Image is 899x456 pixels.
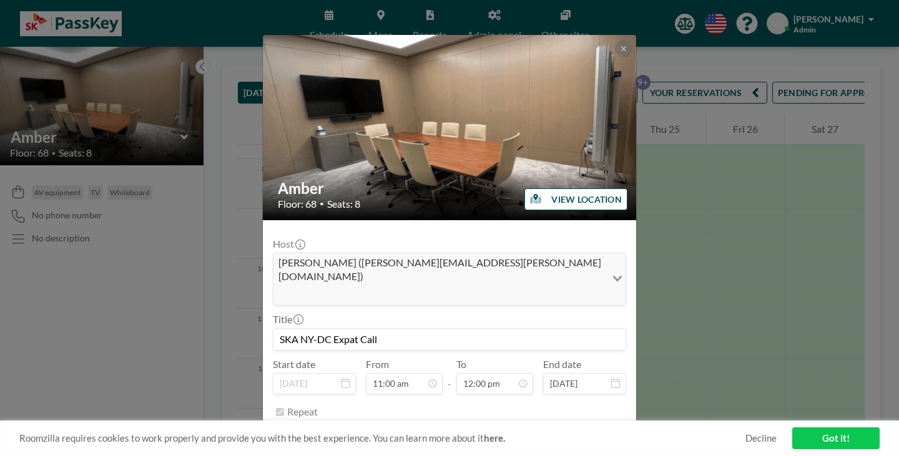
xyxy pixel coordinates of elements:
a: Got it! [792,427,880,449]
span: Seats: 8 [327,198,360,210]
button: VIEW LOCATION [524,188,627,210]
span: - [448,362,451,390]
a: here. [484,432,505,444]
input: Search for option [275,286,605,303]
label: Start date [273,358,315,371]
label: End date [543,358,581,371]
img: 537.gif [263,13,637,241]
label: From [366,358,389,371]
span: Floor: 68 [278,198,317,210]
span: • [320,199,324,208]
span: [PERSON_NAME] ([PERSON_NAME][EMAIL_ADDRESS][PERSON_NAME][DOMAIN_NAME]) [276,256,604,284]
label: Host [273,238,304,250]
span: Roomzilla requires cookies to work properly and provide you with the best experience. You can lea... [19,432,745,444]
h2: Amber [278,179,622,198]
label: Repeat [287,405,318,418]
label: To [456,358,466,371]
label: Title [273,313,302,326]
a: Decline [745,432,777,444]
div: Search for option [273,253,626,305]
input: (No title) [273,329,626,350]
